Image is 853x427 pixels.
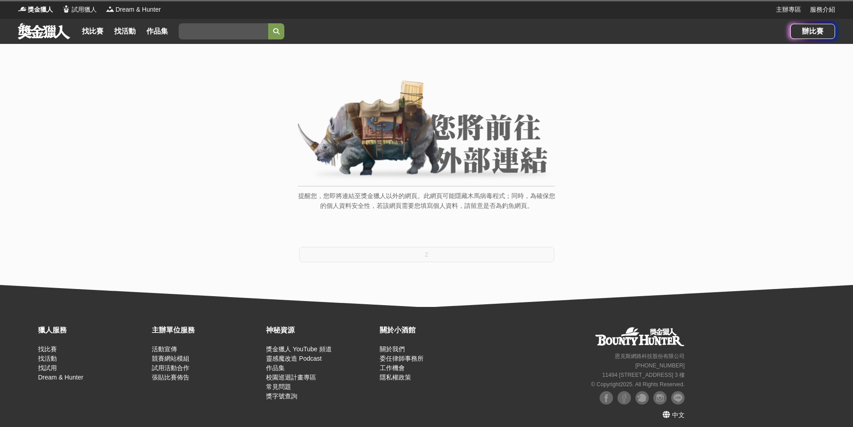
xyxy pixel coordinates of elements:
[152,355,189,362] a: 競賽網站模組
[152,364,189,371] a: 試用活動合作
[600,391,613,405] img: Facebook
[62,4,71,13] img: Logo
[380,325,489,336] div: 關於小酒館
[776,5,801,14] a: 主辦專區
[602,372,685,378] small: 11494 [STREET_ADDRESS] 3 樓
[380,355,424,362] a: 委任律師事務所
[266,345,332,353] a: 獎金獵人 YouTube 頻道
[72,5,97,14] span: 試用獵人
[28,5,53,14] span: 獎金獵人
[38,355,57,362] a: 找活動
[653,391,667,405] img: Instagram
[380,374,411,381] a: 隱私權政策
[671,391,685,405] img: LINE
[266,392,297,400] a: 獎字號查詢
[18,5,53,14] a: Logo獎金獵人
[152,345,177,353] a: 活動宣傳
[266,383,291,390] a: 常見問題
[635,362,685,369] small: [PHONE_NUMBER]
[38,374,83,381] a: Dream & Hunter
[116,5,161,14] span: Dream & Hunter
[810,5,835,14] a: 服務介紹
[790,24,835,39] a: 辦比賽
[78,25,107,38] a: 找比賽
[380,364,405,371] a: 工作機會
[38,345,57,353] a: 找比賽
[62,5,97,14] a: Logo試用獵人
[635,391,649,405] img: Plurk
[672,411,685,418] span: 中文
[18,4,27,13] img: Logo
[591,381,685,388] small: © Copyright 2025 . All Rights Reserved.
[266,364,285,371] a: 作品集
[38,364,57,371] a: 找試用
[298,191,555,220] p: 提醒您，您即將連結至獎金獵人以外的網頁。此網頁可能隱藏木馬病毒程式；同時，為確保您的個人資料安全性，若該網頁需要您填寫個人資料，請留意是否為釣魚網頁。
[617,391,631,405] img: Facebook
[266,355,321,362] a: 靈感魔改造 Podcast
[615,353,685,359] small: 恩克斯網路科技股份有限公司
[38,325,147,336] div: 獵人服務
[298,80,555,181] img: External Link Banner
[106,5,161,14] a: LogoDream & Hunter
[299,247,554,262] button: 2
[143,25,171,38] a: 作品集
[380,345,405,353] a: 關於我們
[266,325,375,336] div: 神秘資源
[152,325,261,336] div: 主辦單位服務
[152,374,189,381] a: 張貼比賽佈告
[111,25,139,38] a: 找活動
[266,374,316,381] a: 校園巡迴計畫專區
[106,4,115,13] img: Logo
